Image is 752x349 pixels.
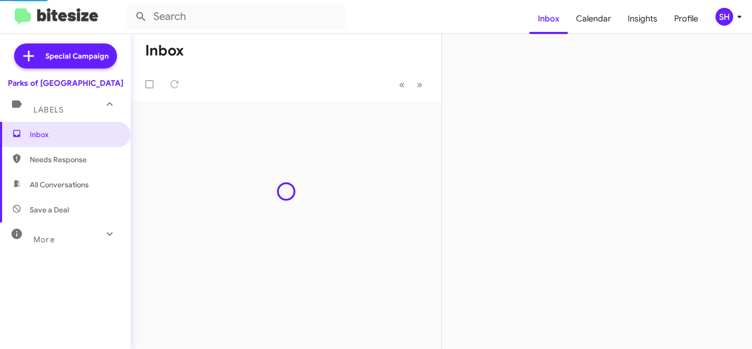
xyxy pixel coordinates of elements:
[619,4,666,34] a: Insights
[707,8,741,26] button: SH
[45,51,109,61] span: Special Campaign
[33,235,55,244] span: More
[393,74,429,95] nav: Page navigation example
[30,205,69,215] span: Save a Deal
[30,129,119,140] span: Inbox
[30,154,119,165] span: Needs Response
[33,105,64,115] span: Labels
[666,4,707,34] a: Profile
[568,4,619,34] a: Calendar
[530,4,568,34] a: Inbox
[30,179,89,190] span: All Conversations
[715,8,733,26] div: SH
[417,78,422,91] span: »
[145,42,184,59] h1: Inbox
[410,74,429,95] button: Next
[14,43,117,69] a: Special Campaign
[399,78,405,91] span: «
[8,78,123,88] div: Parks of [GEOGRAPHIC_DATA]
[126,4,346,29] input: Search
[393,74,411,95] button: Previous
